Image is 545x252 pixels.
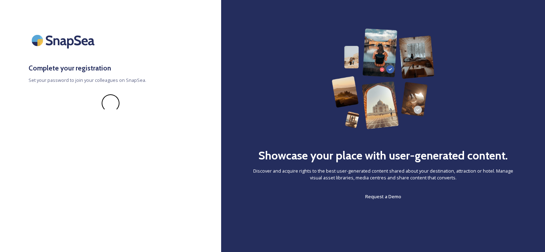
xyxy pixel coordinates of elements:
[29,28,100,52] img: SnapSea Logo
[250,168,516,181] span: Discover and acquire rights to the best user-generated content shared about your destination, att...
[332,28,435,129] img: 63b42ca75bacad526042e722_Group%20154-p-800.png
[258,147,508,164] h2: Showcase your place with user-generated content.
[365,192,401,201] a: Request a Demo
[29,77,193,84] span: Set your password to join your colleagues on SnapSea.
[365,193,401,200] span: Request a Demo
[29,63,193,73] h3: Complete your registration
